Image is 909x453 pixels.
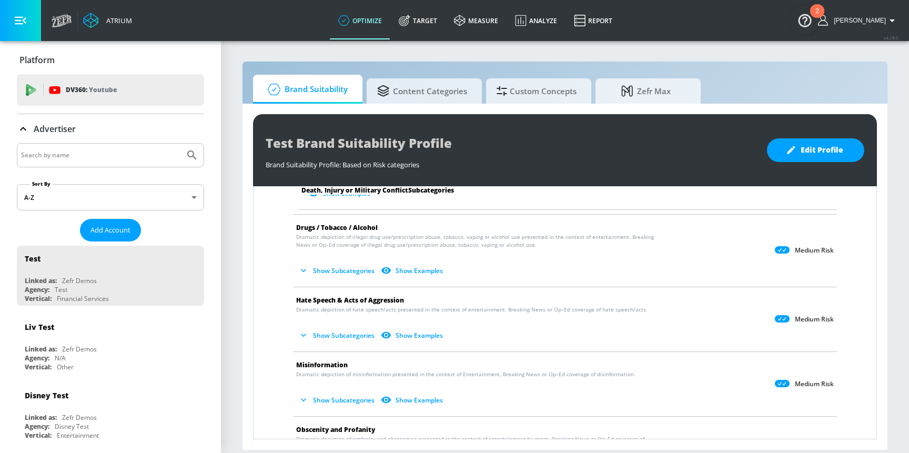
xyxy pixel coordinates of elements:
a: Report [565,2,621,39]
a: measure [446,2,507,39]
div: Zefr Demos [62,276,97,285]
div: Disney Test [55,422,89,431]
span: Obscenity and Profanity [296,425,375,434]
button: Show Examples [379,327,447,344]
button: Show Examples [379,262,447,279]
div: N/A [55,354,66,363]
div: Financial Services [57,294,109,303]
div: Atrium [102,16,132,25]
a: optimize [330,2,390,39]
button: Open Resource Center, 2 new notifications [790,5,820,35]
span: Brand Suitability [264,77,348,102]
p: Medium Risk [795,380,834,388]
a: Analyze [507,2,565,39]
p: Youtube [89,84,117,95]
button: Add Account [80,219,141,241]
p: Platform [19,54,55,66]
p: Medium Risk [795,315,834,324]
button: Show Subcategories [296,391,379,409]
div: Vertical: [25,294,52,303]
button: Edit Profile [767,138,864,162]
span: Dramatic depiction of illegal drug use/prescription abuse, tobacco, vaping or alcohol use present... [296,233,661,249]
span: login as: rob.greenberg@zefr.com [830,17,886,24]
div: Agency: [25,422,49,431]
span: Add Account [90,224,130,236]
p: Advertiser [34,123,76,135]
span: Hate Speech & Acts of Aggression [296,296,404,305]
span: Dramatic depiction of hate speech/acts presented in the context of entertainment. Breaking News o... [296,306,648,314]
span: v 4.28.0 [884,35,898,41]
span: Edit Profile [788,144,843,157]
a: Target [390,2,446,39]
div: Death, Injury or Military Conflict Subcategories [293,186,842,195]
div: Vertical: [25,363,52,371]
div: DV360: Youtube [17,74,204,106]
p: Medium Risk [795,246,834,255]
div: Agency: [25,285,49,294]
button: [PERSON_NAME] [818,14,898,27]
div: Agency: [25,354,49,363]
div: Liv Test [25,322,54,332]
div: Advertiser [17,114,204,144]
div: TestLinked as:Zefr DemosAgency:TestVertical:Financial Services [17,246,204,306]
div: Platform [17,45,204,75]
div: Test [25,254,41,264]
button: Show Subcategories [296,262,379,279]
span: Content Categories [377,78,467,104]
div: Other [57,363,74,371]
p: DV360: [66,84,117,96]
button: Show Examples [379,391,447,409]
div: Disney TestLinked as:Zefr DemosAgency:Disney TestVertical:Entertainment [17,382,204,442]
div: 2 [815,11,819,25]
div: Liv TestLinked as:Zefr DemosAgency:N/AVertical:Other [17,314,204,374]
div: Linked as: [25,413,57,422]
div: Brand Suitability Profile: Based on Risk categories [266,155,756,169]
span: Misinformation [296,360,348,369]
a: Atrium [83,13,132,28]
span: Zefr Max [606,78,686,104]
div: Vertical: [25,431,52,440]
div: Test [55,285,67,294]
div: A-Z [17,184,204,210]
div: Linked as: [25,276,57,285]
div: Disney Test [25,390,68,400]
span: Custom Concepts [497,78,577,104]
button: Show Subcategories [296,327,379,344]
input: Search by name [21,148,180,162]
div: Entertainment [57,431,99,440]
div: Zefr Demos [62,345,97,354]
label: Sort By [30,180,53,187]
span: Drugs / Tobacco / Alcohol [296,223,378,232]
span: Dramatic depiction of misinformation presented in the context of Entertainment, Breaking News or ... [296,370,635,378]
div: Zefr Demos [62,413,97,422]
div: Linked as: [25,345,57,354]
